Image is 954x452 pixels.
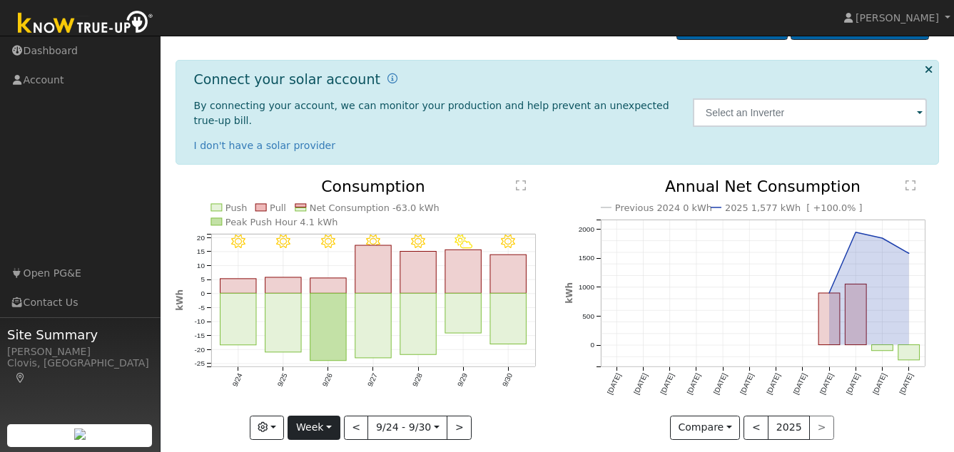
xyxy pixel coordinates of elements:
text:  [516,180,526,191]
text: -20 [194,346,205,354]
rect: onclick="" [490,294,527,344]
text: 9/29 [456,372,469,389]
button: Compare [670,416,741,440]
button: < [744,416,768,440]
rect: onclick="" [355,294,392,359]
text: 2000 [578,225,594,233]
rect: onclick="" [355,246,392,294]
text: [DATE] [739,372,755,396]
circle: onclick="" [826,291,832,297]
text: 9/26 [321,372,334,389]
i: 9/28 - Clear [411,235,425,249]
text: [DATE] [898,372,915,396]
text: 9/28 [411,372,424,389]
i: 9/30 - Clear [502,235,516,249]
i: 9/26 - Clear [321,235,335,249]
text: Previous 2024 0 kWh [615,202,712,213]
rect: onclick="" [898,345,920,360]
text: 9/24 [230,372,243,389]
text: -10 [194,318,205,326]
a: Map [14,372,27,384]
rect: onclick="" [220,294,256,346]
text: [DATE] [765,372,781,396]
rect: onclick="" [846,284,867,345]
text: 500 [582,312,594,320]
rect: onclick="" [220,279,256,293]
button: 2025 [768,416,810,440]
text: 10 [196,262,205,269]
circle: onclick="" [880,235,886,241]
rect: onclick="" [265,278,301,294]
text: [DATE] [632,372,649,396]
text: [DATE] [871,372,888,396]
text: Pull [270,202,286,213]
text: 9/27 [366,372,379,389]
text: [DATE] [606,372,622,396]
button: Week [288,416,340,440]
button: > [447,416,472,440]
h1: Connect your solar account [194,71,380,88]
rect: onclick="" [445,250,482,294]
a: I don't have a solar provider [194,140,336,151]
i: 9/27 - Clear [366,235,380,249]
rect: onclick="" [818,294,840,346]
text: [DATE] [712,372,729,396]
rect: onclick="" [310,279,347,294]
circle: onclick="" [906,251,912,257]
i: 9/25 - Clear [276,235,290,249]
text: Annual Net Consumption [665,178,861,195]
img: retrieve [74,428,86,440]
button: 9/24 - 9/30 [367,416,447,440]
text: [DATE] [792,372,808,396]
span: [PERSON_NAME] [856,12,939,24]
text: -15 [194,332,205,340]
text: 9/25 [275,372,288,389]
text: [DATE] [818,372,835,396]
text: [DATE] [845,372,861,396]
text: 9/30 [501,372,514,389]
text: Consumption [321,178,425,195]
text: 0 [201,290,205,298]
div: Clovis, [GEOGRAPHIC_DATA] [7,356,153,386]
text: 20 [196,234,205,242]
rect: onclick="" [310,294,347,361]
text: 2025 1,577 kWh [ +100.0% ] [725,202,863,213]
i: 9/24 - Clear [231,235,245,249]
text: kWh [175,290,185,312]
text: kWh [564,283,574,304]
rect: onclick="" [490,255,527,294]
text: 1000 [578,284,594,292]
text: 0 [590,341,594,349]
button: < [344,416,369,440]
input: Select an Inverter [693,98,928,127]
circle: onclick="" [853,230,858,235]
text: [DATE] [685,372,701,396]
text: -25 [194,360,205,368]
rect: onclick="" [400,294,437,355]
text: 1500 [578,255,594,262]
text: Peak Push Hour 4.1 kWh [225,217,338,227]
text: [DATE] [659,372,675,396]
rect: onclick="" [445,294,482,334]
text: 15 [196,248,205,256]
text: Net Consumption -63.0 kWh [310,202,440,213]
rect: onclick="" [400,252,437,294]
text: Push [225,202,248,213]
rect: onclick="" [265,294,301,353]
div: [PERSON_NAME] [7,344,153,359]
span: Site Summary [7,325,153,344]
text: 5 [201,276,205,284]
i: 9/29 - PartlyCloudy [455,235,472,249]
text:  [905,180,915,191]
span: By connecting your account, we can monitor your production and help prevent an unexpected true-up... [194,100,669,126]
text: -5 [198,304,205,312]
img: Know True-Up [11,8,161,40]
rect: onclick="" [872,345,893,351]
